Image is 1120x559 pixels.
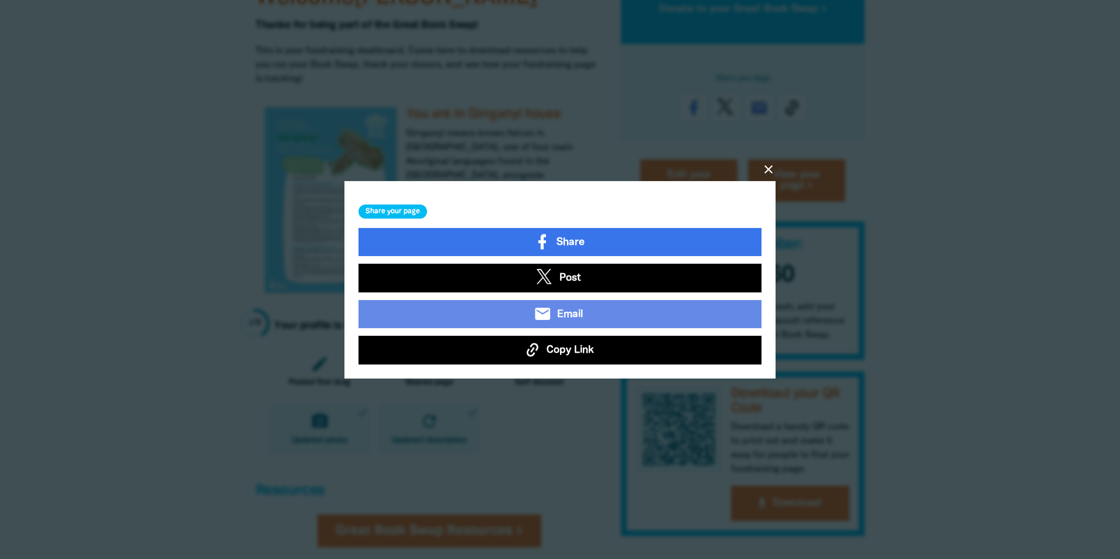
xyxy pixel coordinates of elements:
a: emailEmail [358,300,762,328]
span: Post [559,270,581,285]
span: Share [556,234,585,249]
span: Email [557,306,583,322]
a: Share [358,227,762,255]
i: email [534,305,552,323]
span: Copy Link [547,342,594,357]
a: Post [358,264,762,292]
button: close [762,162,776,176]
button: Copy Link [358,336,762,364]
h3: Share your page [358,204,427,218]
